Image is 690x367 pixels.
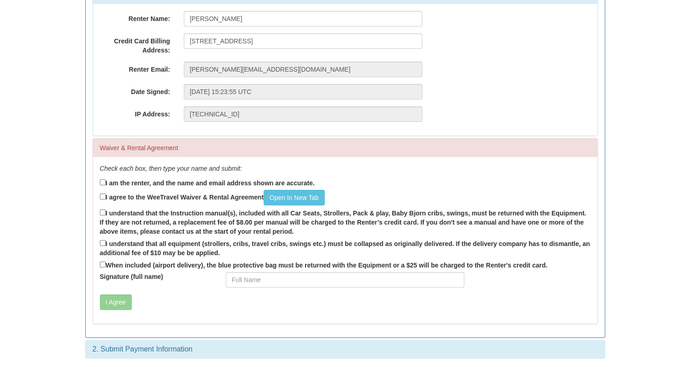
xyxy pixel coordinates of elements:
[264,190,325,205] a: Open In New Tab
[100,194,106,199] input: I agree to the WeeTravel Waiver & Rental AgreementOpen In New Tab
[93,11,177,23] label: Renter Name:
[93,345,598,353] h3: 2. Submit Payment Information
[93,272,219,281] label: Signature (full name)
[100,240,106,246] input: I understand that all equipment (strollers, cribs, travel cribs, swings etc.) must be collapsed a...
[100,260,548,270] label: When included (airport delivery), the blue protective bag must be returned with the Equipment or ...
[100,165,242,172] em: Check each box, then type your name and submit:
[100,208,591,236] label: I understand that the Instruction manual(s), included with all Car Seats, Strollers, Pack & play,...
[93,139,597,157] div: Waiver & Rental Agreement
[100,238,591,257] label: I understand that all equipment (strollers, cribs, travel cribs, swings etc.) must be collapsed a...
[93,106,177,119] label: IP Address:
[100,190,325,205] label: I agree to the WeeTravel Waiver & Rental Agreement
[100,179,106,185] input: I am the renter, and the name and email address shown are accurate.
[93,33,177,55] label: Credit Card Billing Address:
[100,262,106,267] input: When included (airport delivery), the blue protective bag must be returned with the Equipment or ...
[93,62,177,74] label: Renter Email:
[100,294,132,310] button: I Agree
[93,84,177,96] label: Date Signed:
[100,210,106,215] input: I understand that the Instruction manual(s), included with all Car Seats, Strollers, Pack & play,...
[100,178,315,188] label: I am the renter, and the name and email address shown are accurate.
[226,272,464,288] input: Full Name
